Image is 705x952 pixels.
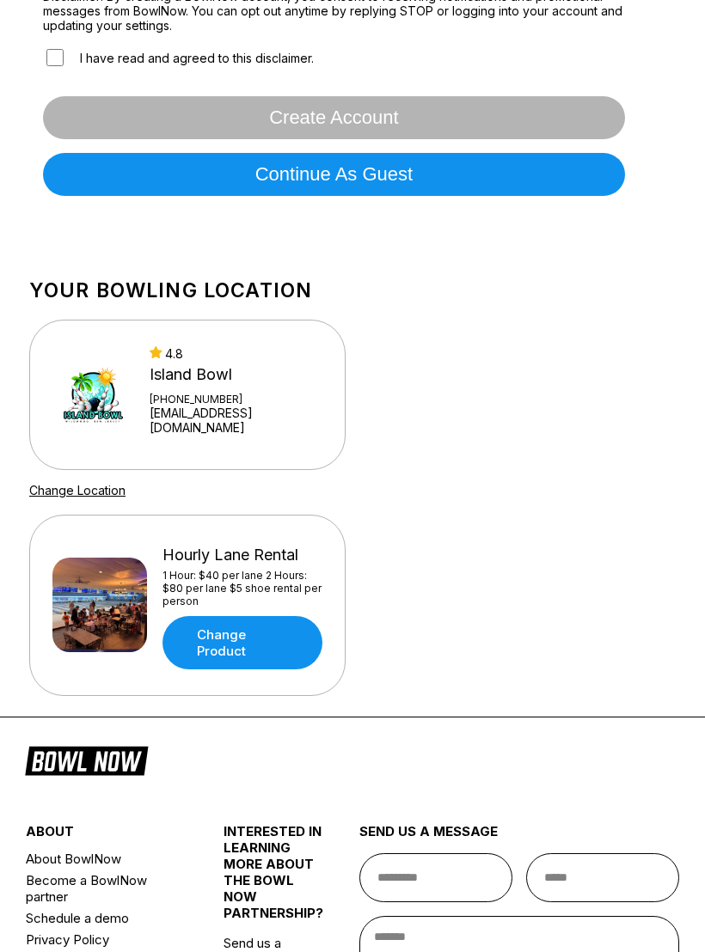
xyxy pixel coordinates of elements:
div: INTERESTED IN LEARNING MORE ABOUT THE BOWL NOW PARTNERSHIP? [224,823,322,935]
a: Change Product [162,616,322,669]
img: Hourly Lane Rental [52,558,147,652]
a: [EMAIL_ADDRESS][DOMAIN_NAME] [150,406,322,435]
a: Become a BowlNow partner [26,870,186,907]
a: Schedule a demo [26,907,186,929]
a: Privacy Policy [26,929,186,950]
div: [PHONE_NUMBER] [150,393,322,406]
input: I have read and agreed to this disclaimer. [46,49,64,66]
div: about [26,823,186,848]
label: I have read and agreed to this disclaimer. [43,46,314,69]
a: About BowlNow [26,848,186,870]
button: Continue as guest [43,153,625,196]
img: Island Bowl [52,347,134,442]
a: Change Location [29,483,126,497]
div: Island Bowl [150,365,322,384]
div: 1 Hour: $40 per lane 2 Hours: $80 per lane $5 shoe rental per person [162,569,322,607]
div: send us a message [359,823,679,853]
h1: Your bowling location [29,278,676,302]
div: Hourly Lane Rental [162,546,322,564]
div: 4.8 [150,346,322,361]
